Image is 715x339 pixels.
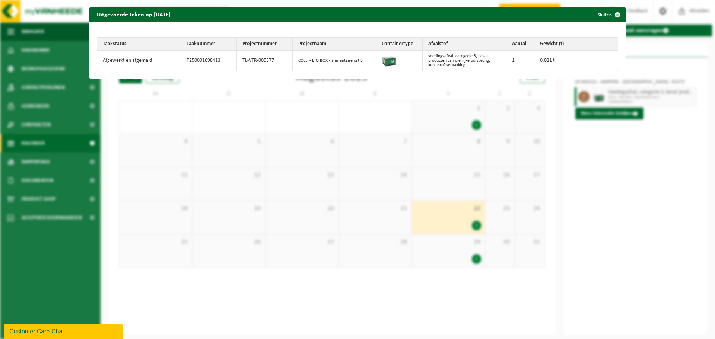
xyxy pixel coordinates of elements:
[534,51,618,71] td: 0,021 t
[592,7,625,22] button: Sluiten
[423,38,506,51] th: Afvalstof
[506,38,534,51] th: Aantal
[506,51,534,71] td: 1
[423,51,506,71] td: voedingsafval, categorie 3, bevat producten van dierlijke oorsprong, kunststof verpakking
[97,38,181,51] th: Taakstatus
[4,323,124,339] iframe: chat widget
[534,38,618,51] th: Gewicht (t)
[89,7,178,22] h2: Uitgevoerde taken op [DATE]
[293,51,376,71] td: COLLI - BIO BOX - alimentaire cat 3
[97,51,181,71] td: Afgewerkt en afgemeld
[376,38,423,51] th: Containertype
[382,52,397,67] img: PB-LB-0680-HPE-GN-01
[237,51,293,71] td: TL-VFR-005377
[237,38,293,51] th: Projectnummer
[181,51,237,71] td: T250001698413
[293,38,376,51] th: Projectnaam
[181,38,237,51] th: Taaknummer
